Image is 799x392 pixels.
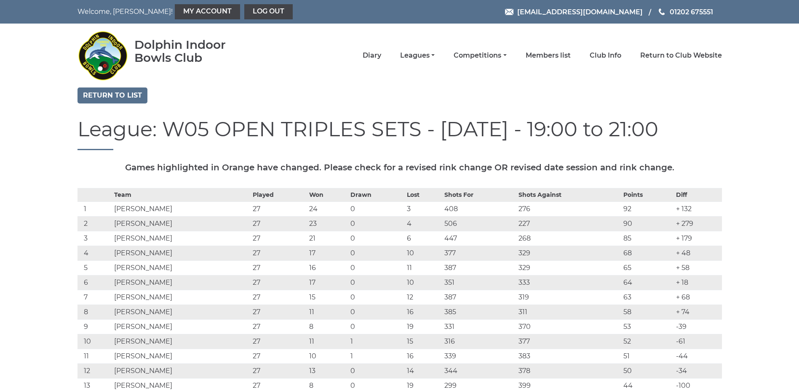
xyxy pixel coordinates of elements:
[348,275,405,290] td: 0
[251,201,307,216] td: 27
[621,305,674,319] td: 58
[442,231,516,246] td: 447
[405,188,442,201] th: Lost
[348,260,405,275] td: 0
[244,4,293,19] a: Log out
[112,201,251,216] td: [PERSON_NAME]
[348,188,405,201] th: Drawn
[405,275,442,290] td: 10
[516,305,621,319] td: 311
[307,305,348,319] td: 11
[112,260,251,275] td: [PERSON_NAME]
[251,349,307,363] td: 27
[405,349,442,363] td: 16
[516,216,621,231] td: 227
[405,319,442,334] td: 19
[348,349,405,363] td: 1
[251,231,307,246] td: 27
[112,231,251,246] td: [PERSON_NAME]
[674,231,722,246] td: + 179
[112,290,251,305] td: [PERSON_NAME]
[307,260,348,275] td: 16
[77,4,339,19] nav: Welcome, [PERSON_NAME]!
[674,246,722,260] td: + 48
[516,349,621,363] td: 383
[77,260,112,275] td: 5
[77,246,112,260] td: 4
[112,334,251,349] td: [PERSON_NAME]
[621,246,674,260] td: 68
[112,305,251,319] td: [PERSON_NAME]
[442,305,516,319] td: 385
[307,334,348,349] td: 11
[442,246,516,260] td: 377
[674,319,722,334] td: -39
[77,201,112,216] td: 1
[621,334,674,349] td: 52
[516,363,621,378] td: 378
[442,201,516,216] td: 408
[516,275,621,290] td: 333
[251,246,307,260] td: 27
[640,51,722,60] a: Return to Club Website
[307,216,348,231] td: 23
[670,8,713,16] span: 01202 675551
[348,290,405,305] td: 0
[517,8,643,16] span: [EMAIL_ADDRESS][DOMAIN_NAME]
[657,7,713,17] a: Phone us 01202 675551
[348,201,405,216] td: 0
[405,363,442,378] td: 14
[674,260,722,275] td: + 58
[442,319,516,334] td: 331
[590,51,621,60] a: Club Info
[674,290,722,305] td: + 68
[251,188,307,201] th: Played
[112,319,251,334] td: [PERSON_NAME]
[405,305,442,319] td: 16
[77,216,112,231] td: 2
[348,246,405,260] td: 0
[77,305,112,319] td: 8
[77,363,112,378] td: 12
[251,334,307,349] td: 27
[112,216,251,231] td: [PERSON_NAME]
[621,290,674,305] td: 63
[251,319,307,334] td: 27
[442,216,516,231] td: 506
[442,334,516,349] td: 316
[442,275,516,290] td: 351
[307,188,348,201] th: Won
[621,201,674,216] td: 92
[516,334,621,349] td: 377
[112,349,251,363] td: [PERSON_NAME]
[674,363,722,378] td: -34
[405,201,442,216] td: 3
[659,8,665,15] img: Phone us
[516,231,621,246] td: 268
[405,290,442,305] td: 12
[621,275,674,290] td: 64
[77,275,112,290] td: 6
[674,188,722,201] th: Diff
[134,38,253,64] div: Dolphin Indoor Bowls Club
[442,349,516,363] td: 339
[251,305,307,319] td: 27
[454,51,506,60] a: Competitions
[405,231,442,246] td: 6
[175,4,240,19] a: My Account
[77,26,128,85] img: Dolphin Indoor Bowls Club
[77,87,147,103] a: Return to list
[307,290,348,305] td: 15
[674,216,722,231] td: + 279
[442,188,516,201] th: Shots For
[442,260,516,275] td: 387
[442,290,516,305] td: 387
[505,9,513,15] img: Email
[348,305,405,319] td: 0
[621,319,674,334] td: 53
[674,305,722,319] td: + 74
[442,363,516,378] td: 344
[307,275,348,290] td: 17
[674,334,722,349] td: -61
[112,246,251,260] td: [PERSON_NAME]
